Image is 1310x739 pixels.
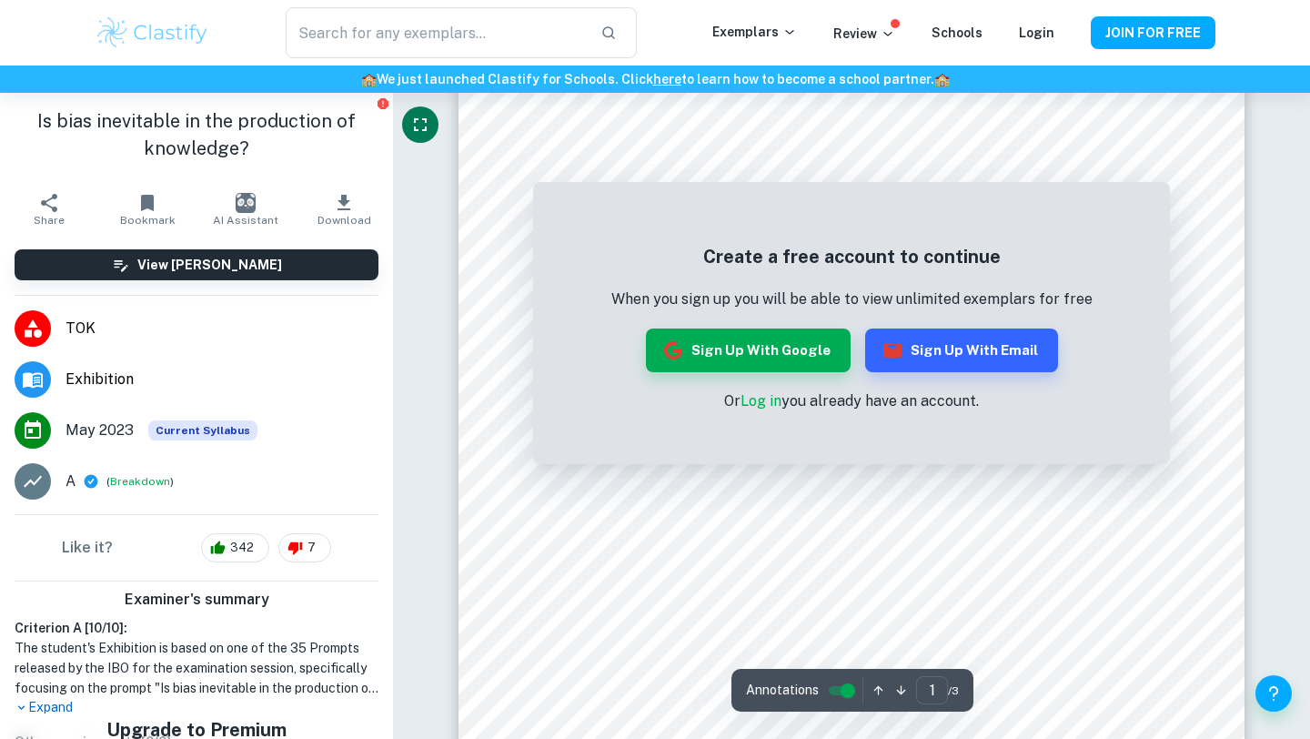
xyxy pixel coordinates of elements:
button: Download [295,184,393,235]
p: Review [833,24,895,44]
h6: View [PERSON_NAME] [137,255,282,275]
span: Current Syllabus [148,420,257,440]
h5: Create a free account to continue [611,243,1093,270]
div: 7 [278,533,331,562]
span: ( ) [106,473,174,491]
button: Report issue [376,96,389,110]
div: This exemplar is based on the current syllabus. Feel free to refer to it for inspiration/ideas wh... [148,420,257,440]
span: 7 [297,539,326,557]
a: Log in [741,392,781,410]
span: 342 [220,539,264,557]
span: May 2023 [65,420,134,441]
p: When you sign up you will be able to view unlimited exemplars for free [611,289,1093,310]
button: Sign up with Google [646,329,851,372]
button: AI Assistant [196,184,295,235]
span: Share [34,214,65,227]
img: Clastify logo [95,15,210,51]
img: AI Assistant [236,193,256,213]
a: Schools [932,25,982,40]
span: Annotations [746,681,819,700]
button: Breakdown [110,473,170,490]
span: AI Assistant [213,214,278,227]
span: 🏫 [361,72,377,86]
button: JOIN FOR FREE [1091,16,1215,49]
button: Sign up with Email [865,329,1058,372]
p: Expand [15,698,378,717]
button: Bookmark [98,184,196,235]
h6: Criterion A [ 10 / 10 ]: [15,618,378,638]
span: Exhibition [65,369,378,390]
h6: We just launched Clastify for Schools. Click to learn how to become a school partner. [4,69,1306,89]
p: Or you already have an account. [611,390,1093,412]
button: View [PERSON_NAME] [15,249,378,280]
button: Fullscreen [402,106,438,143]
button: Help and Feedback [1255,675,1292,712]
span: TOK [65,318,378,339]
div: 342 [201,533,269,562]
a: Login [1019,25,1054,40]
span: Download [317,214,371,227]
h1: The student's Exhibition is based on one of the 35 Prompts released by the IBO for the examinatio... [15,638,378,698]
h1: Is bias inevitable in the production of knowledge? [15,107,378,162]
p: Exemplars [712,22,797,42]
span: 🏫 [934,72,950,86]
input: Search for any exemplars... [286,7,586,58]
h6: Examiner's summary [7,589,386,611]
span: / 3 [948,683,959,699]
a: here [653,72,681,86]
h6: Like it? [62,537,113,559]
p: A [65,471,76,492]
span: Bookmark [120,214,176,227]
